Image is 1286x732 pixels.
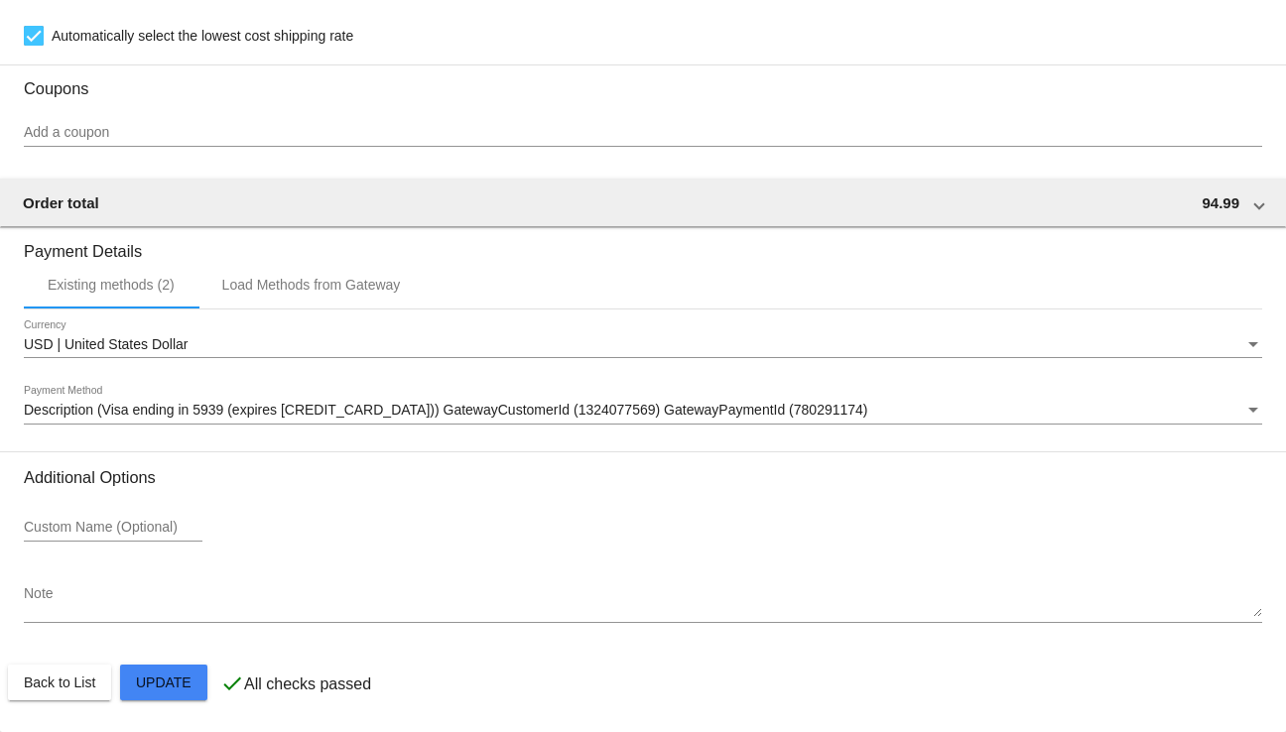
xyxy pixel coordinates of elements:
[220,671,244,695] mat-icon: check
[222,277,401,293] div: Load Methods from Gateway
[24,674,95,690] span: Back to List
[8,665,111,700] button: Back to List
[23,194,99,211] span: Order total
[24,403,1262,419] mat-select: Payment Method
[48,277,175,293] div: Existing methods (2)
[24,402,868,418] span: Description (Visa ending in 5939 (expires [CREDIT_CARD_DATA])) GatewayCustomerId (1324077569) Gat...
[1202,194,1239,211] span: 94.99
[24,520,202,536] input: Custom Name (Optional)
[24,468,1262,487] h3: Additional Options
[52,24,353,48] span: Automatically select the lowest cost shipping rate
[24,125,1262,141] input: Add a coupon
[244,675,371,693] p: All checks passed
[24,227,1262,261] h3: Payment Details
[24,336,188,352] span: USD | United States Dollar
[24,64,1262,98] h3: Coupons
[120,665,207,700] button: Update
[136,674,192,690] span: Update
[24,337,1262,353] mat-select: Currency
